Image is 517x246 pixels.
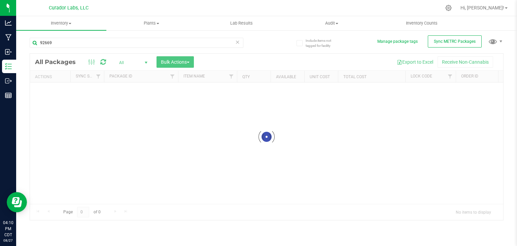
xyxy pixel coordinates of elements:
[197,16,287,30] a: Lab Results
[460,5,504,10] span: Hi, [PERSON_NAME]!
[5,92,12,99] inline-svg: Reports
[3,238,13,243] p: 08/27
[287,20,376,26] span: Audit
[7,192,27,212] iframe: Resource center
[377,39,418,44] button: Manage package tags
[306,38,339,48] span: Include items not tagged for facility
[16,16,106,30] a: Inventory
[5,20,12,26] inline-svg: Analytics
[444,5,453,11] div: Manage settings
[434,39,476,44] span: Sync METRC Packages
[3,220,13,238] p: 04:10 PM CDT
[30,38,243,48] input: Search Package ID, Item Name, SKU, Lot or Part Number...
[49,5,89,11] span: Curador Labs, LLC
[107,20,196,26] span: Plants
[428,35,482,48] button: Sync METRC Packages
[16,20,106,26] span: Inventory
[106,16,197,30] a: Plants
[377,16,467,30] a: Inventory Counts
[221,20,262,26] span: Lab Results
[5,49,12,55] inline-svg: Inbound
[235,38,240,47] span: Clear
[286,16,377,30] a: Audit
[5,78,12,84] inline-svg: Outbound
[5,34,12,41] inline-svg: Manufacturing
[5,63,12,70] inline-svg: Inventory
[397,20,447,26] span: Inventory Counts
